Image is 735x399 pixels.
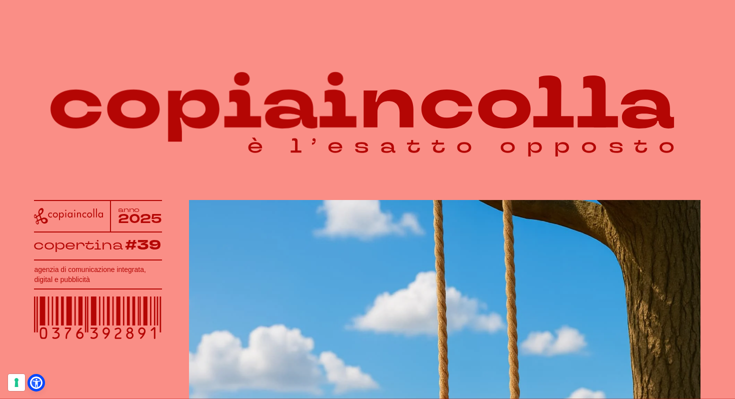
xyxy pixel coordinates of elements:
[30,376,42,389] a: Open Accessibility Menu
[34,264,162,284] h1: agenzia di comunicazione integrata, digital e pubblicità
[8,374,25,391] button: Le tue preferenze relative al consenso per le tecnologie di tracciamento
[33,236,123,253] tspan: copertina
[125,236,161,255] tspan: #39
[118,205,140,214] tspan: anno
[118,211,162,228] tspan: 2025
